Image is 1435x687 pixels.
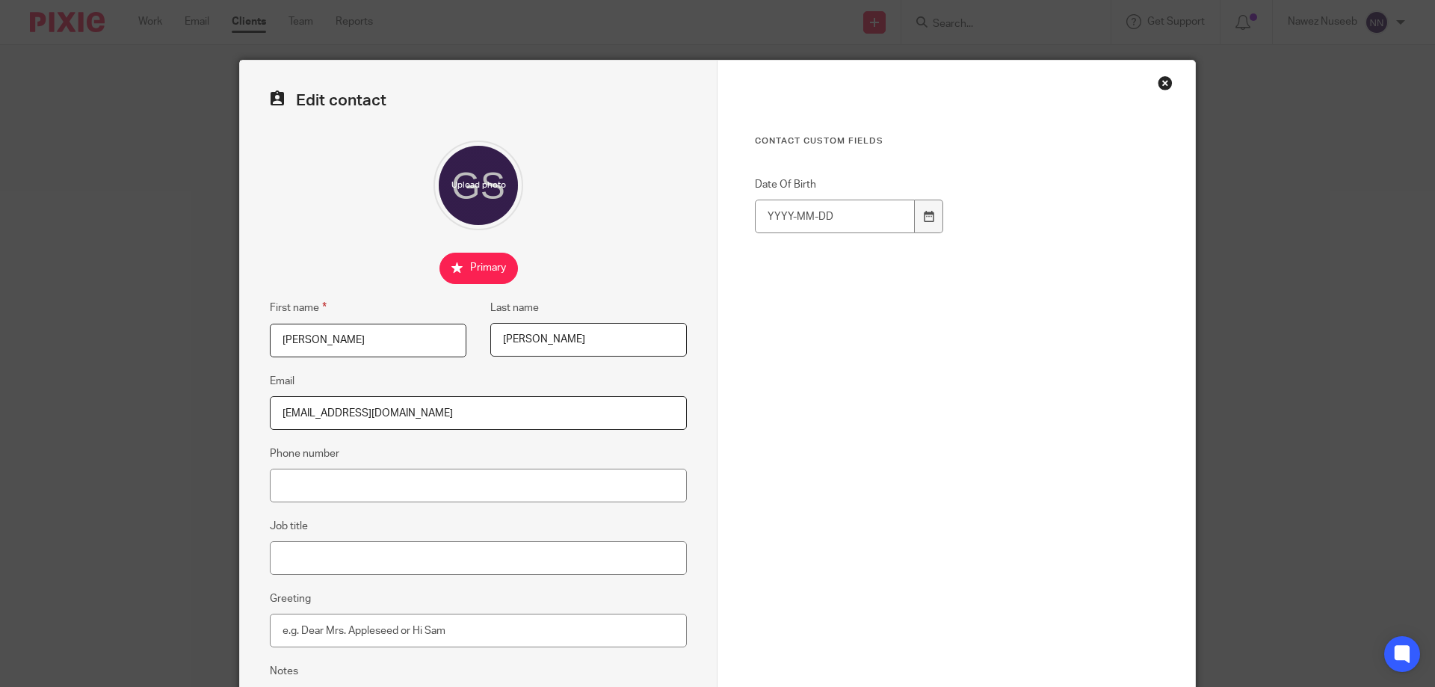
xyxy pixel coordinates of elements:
[270,591,311,606] label: Greeting
[755,200,915,233] input: YYYY-MM-DD
[270,614,687,647] input: e.g. Dear Mrs. Appleseed or Hi Sam
[270,90,687,111] h2: Edit contact
[755,135,1158,147] h3: Contact Custom fields
[270,519,308,534] label: Job title
[755,177,945,192] label: Date Of Birth
[1158,76,1173,90] div: Close this dialog window
[270,446,339,461] label: Phone number
[270,299,327,316] label: First name
[270,664,298,679] label: Notes
[490,301,539,315] label: Last name
[270,374,294,389] label: Email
